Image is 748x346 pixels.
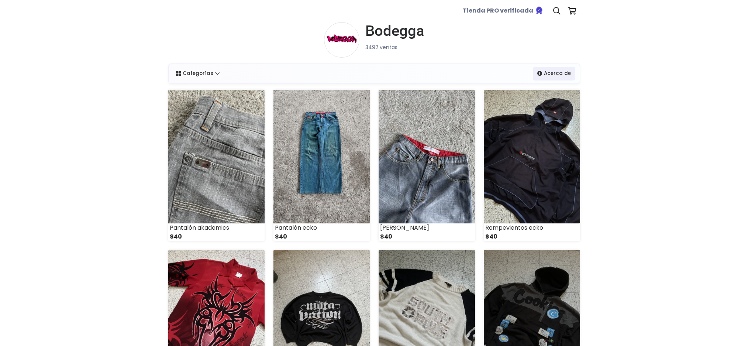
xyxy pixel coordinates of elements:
[168,232,265,241] div: $40
[172,67,224,80] a: Categorías
[324,22,359,58] img: small.png
[484,90,580,223] img: small_1721534611793.jpeg
[365,44,397,51] small: 3492 ventas
[379,90,475,241] a: [PERSON_NAME] $40
[273,90,370,241] a: Pantalón ecko $40
[273,223,370,232] div: Pantalón ecko
[484,223,580,232] div: Rompevientos ecko
[365,22,424,40] h1: Bodegga
[168,90,265,241] a: Pantalón akademics $40
[379,223,475,232] div: [PERSON_NAME]
[168,223,265,232] div: Pantalón akademics
[535,6,544,15] img: Tienda verificada
[379,90,475,223] img: small_1721534674631.jpeg
[533,67,575,80] a: Acerca de
[484,90,580,241] a: Rompevientos ecko $40
[463,7,533,15] b: Tienda PRO verificada
[359,22,424,40] a: Bodegga
[273,90,370,223] img: small_1721534755276.jpeg
[273,232,370,241] div: $40
[379,232,475,241] div: $40
[484,232,580,241] div: $40
[168,90,265,223] img: small_1722894415832.jpeg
